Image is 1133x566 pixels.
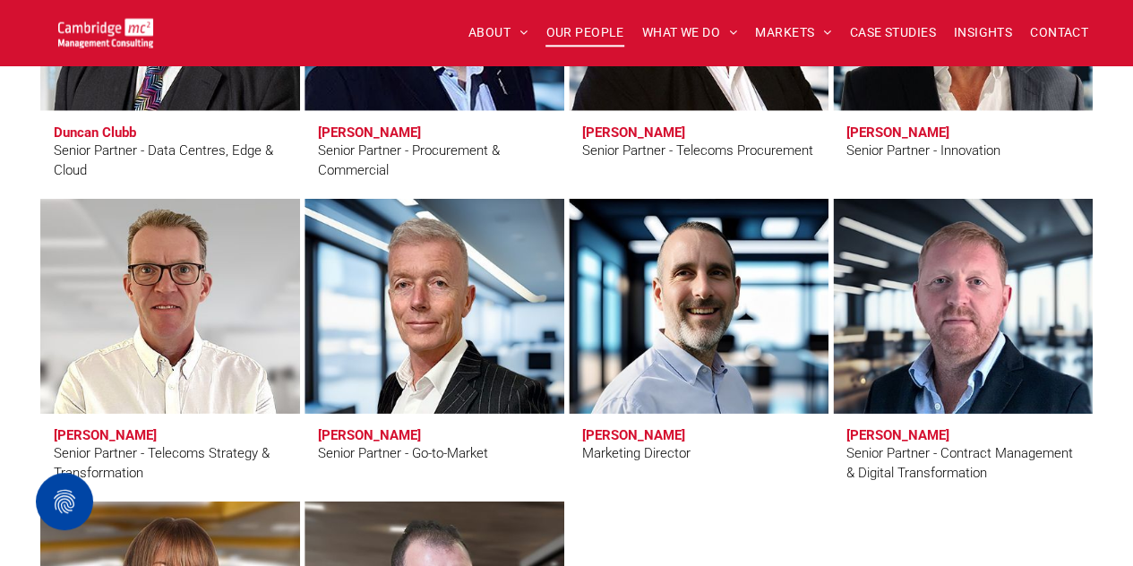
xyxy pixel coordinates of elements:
div: Senior Partner - Go-to-Market [318,443,488,464]
a: ABOUT [459,19,537,47]
h3: [PERSON_NAME] [582,427,685,443]
a: Karl Salter [569,199,828,414]
h3: [PERSON_NAME] [54,427,157,443]
h3: [PERSON_NAME] [318,427,421,443]
h3: [PERSON_NAME] [846,124,949,141]
a: MARKETS [746,19,840,47]
h3: Duncan Clubb [54,124,136,141]
div: Marketing Director [582,443,691,464]
a: Darren Sheppard [833,199,1093,414]
div: Senior Partner - Data Centres, Edge & Cloud [54,141,287,181]
a: OUR PEOPLE [536,19,632,47]
h3: [PERSON_NAME] [318,124,421,141]
div: Senior Partner - Procurement & Commercial [318,141,551,181]
h3: [PERSON_NAME] [846,427,949,443]
a: WHAT WE DO [633,19,747,47]
a: Andy Bills [305,199,564,414]
a: Your Business Transformed | Cambridge Management Consulting [58,21,153,39]
h3: [PERSON_NAME] [582,124,685,141]
a: CASE STUDIES [841,19,945,47]
div: Senior Partner - Telecoms Procurement [582,141,813,161]
div: Senior Partner - Telecoms Strategy & Transformation [54,443,287,484]
div: Senior Partner - Innovation [846,141,1000,161]
a: CONTACT [1021,19,1097,47]
a: Clive Quantrill [40,199,300,414]
img: Go to Homepage [58,18,153,47]
a: INSIGHTS [945,19,1021,47]
div: Senior Partner - Contract Management & Digital Transformation [846,443,1079,484]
